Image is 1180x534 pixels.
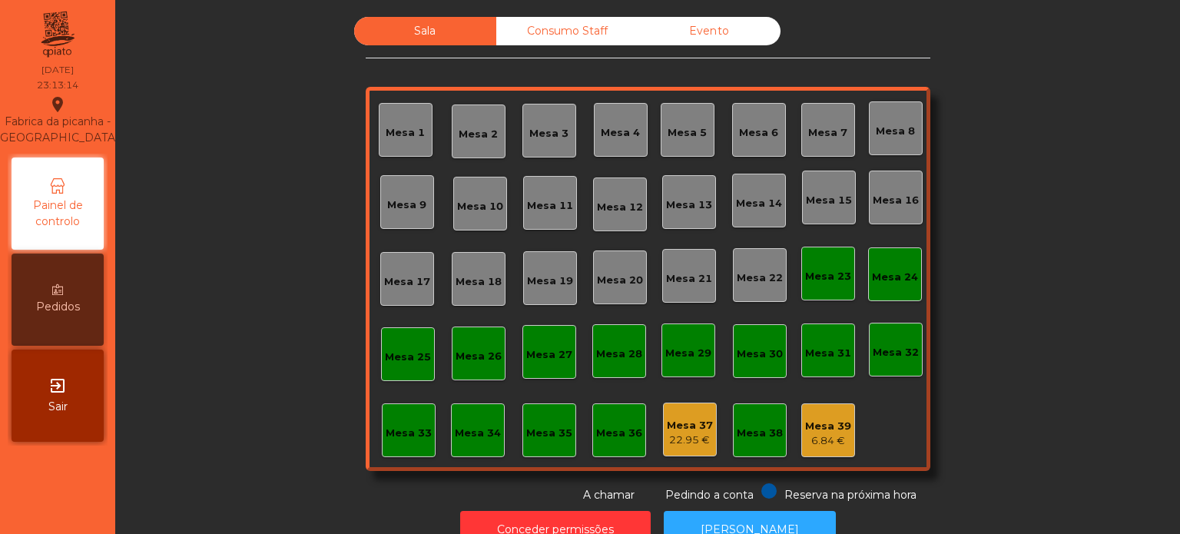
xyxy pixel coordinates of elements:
[805,419,851,434] div: Mesa 39
[737,426,783,441] div: Mesa 38
[666,197,712,213] div: Mesa 13
[666,271,712,287] div: Mesa 21
[459,127,498,142] div: Mesa 2
[41,63,74,77] div: [DATE]
[354,17,496,45] div: Sala
[387,197,426,213] div: Mesa 9
[386,125,425,141] div: Mesa 1
[596,426,642,441] div: Mesa 36
[529,126,568,141] div: Mesa 3
[596,347,642,362] div: Mesa 28
[597,273,643,288] div: Mesa 20
[583,488,635,502] span: A chamar
[873,345,919,360] div: Mesa 32
[457,199,503,214] div: Mesa 10
[384,274,430,290] div: Mesa 17
[805,433,851,449] div: 6.84 €
[806,193,852,208] div: Mesa 15
[15,197,100,230] span: Painel de controlo
[526,347,572,363] div: Mesa 27
[526,426,572,441] div: Mesa 35
[667,418,713,433] div: Mesa 37
[638,17,781,45] div: Evento
[496,17,638,45] div: Consumo Staff
[736,196,782,211] div: Mesa 14
[385,350,431,365] div: Mesa 25
[37,78,78,92] div: 23:13:14
[597,200,643,215] div: Mesa 12
[527,274,573,289] div: Mesa 19
[665,488,754,502] span: Pedindo a conta
[876,124,915,139] div: Mesa 8
[873,193,919,208] div: Mesa 16
[48,376,67,395] i: exit_to_app
[665,346,711,361] div: Mesa 29
[805,269,851,284] div: Mesa 23
[668,125,707,141] div: Mesa 5
[601,125,640,141] div: Mesa 4
[808,125,847,141] div: Mesa 7
[386,426,432,441] div: Mesa 33
[805,346,851,361] div: Mesa 31
[48,399,68,415] span: Sair
[455,426,501,441] div: Mesa 34
[38,8,76,61] img: qpiato
[456,349,502,364] div: Mesa 26
[36,299,80,315] span: Pedidos
[737,347,783,362] div: Mesa 30
[48,95,67,114] i: location_on
[739,125,778,141] div: Mesa 6
[784,488,916,502] span: Reserva na próxima hora
[872,270,918,285] div: Mesa 24
[737,270,783,286] div: Mesa 22
[527,198,573,214] div: Mesa 11
[456,274,502,290] div: Mesa 18
[667,433,713,448] div: 22.95 €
